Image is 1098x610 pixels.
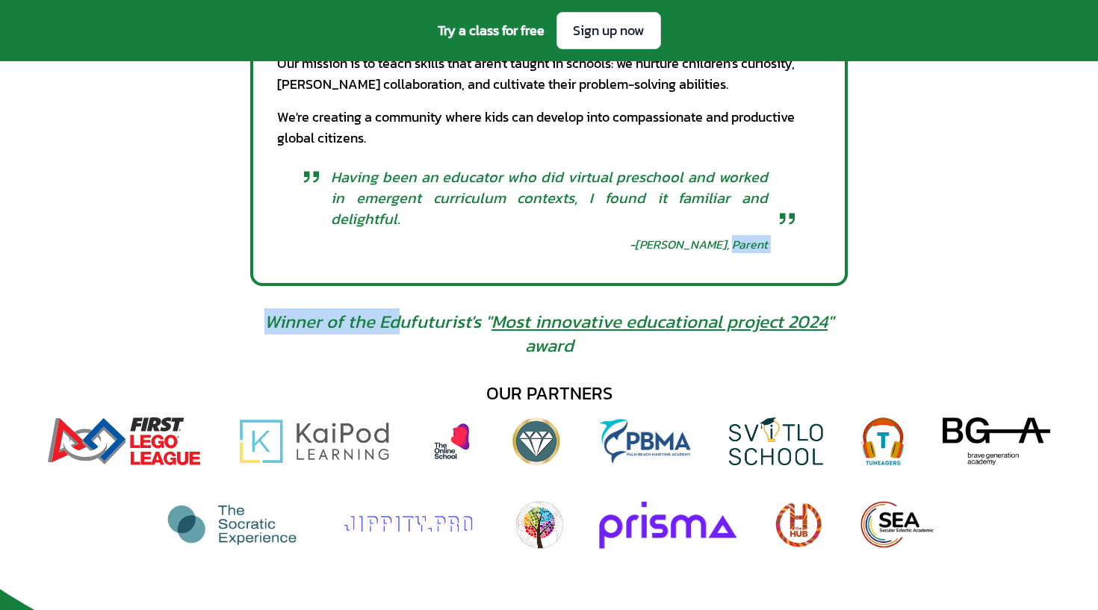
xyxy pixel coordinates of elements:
[599,501,737,549] img: Prisma
[428,417,476,465] img: The Online School
[48,417,201,465] img: FIRST Lego League
[773,501,823,549] img: The Hub
[491,308,828,334] a: Most innovative educational project 2024
[729,417,823,465] img: Svitlo
[243,310,855,358] span: Winner of the Edufuturist's " " award
[164,501,300,549] img: The Socratic Experience
[556,12,661,49] a: Sign up now
[486,382,612,405] div: our partners
[943,417,1050,465] img: Brave Generation Academy
[859,417,907,465] img: Tuneagers
[860,501,934,549] img: Secular Eclectic Academic
[277,107,821,149] div: We're creating a community where kids can develop into compassionate and productive global citizens.
[331,166,768,229] span: Having been an educator who did virtual preschool and worked in emergent curriculum contexts, I f...
[277,53,821,95] div: Our mission is to teach skills that aren't taught in schools: we nurture children's curiosity, [P...
[630,235,768,253] div: - [PERSON_NAME], Parent
[515,501,563,549] img: Worldschooling Quest
[237,417,392,465] img: Kaipod
[336,501,480,549] img: Jippity.Pro
[438,20,545,41] span: Try a class for free
[597,417,693,465] img: Palm Beach Maritime Academy
[512,417,561,465] img: Diamond View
